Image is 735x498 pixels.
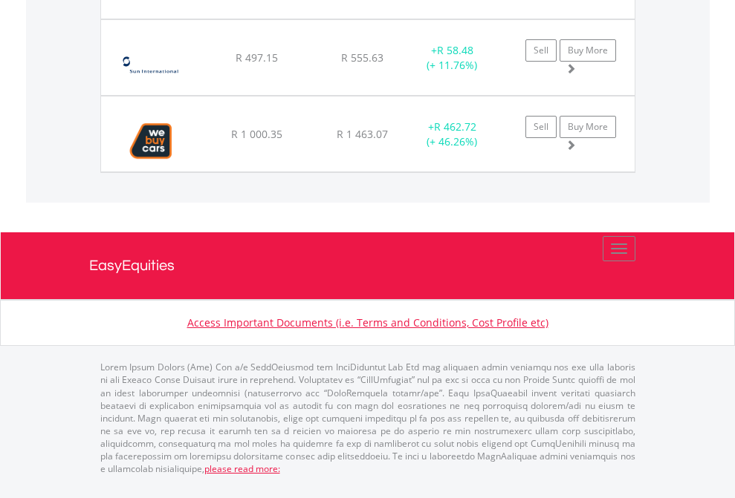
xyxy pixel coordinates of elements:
span: R 497.15 [236,50,278,65]
span: R 462.72 [434,119,476,134]
span: R 1 463.07 [337,127,388,141]
span: R 58.48 [437,43,473,57]
a: Sell [525,39,557,62]
a: Buy More [560,39,616,62]
a: EasyEquities [89,232,647,299]
a: please read more: [204,462,280,475]
span: R 1 000.35 [231,127,282,141]
span: R 555.63 [341,50,383,65]
p: Lorem Ipsum Dolors (Ame) Con a/e SeddOeiusmod tem InciDiduntut Lab Etd mag aliquaen admin veniamq... [100,361,635,475]
div: + (+ 11.76%) [406,43,499,73]
img: EQU.ZA.WBC.png [109,115,194,168]
a: Buy More [560,116,616,138]
a: Sell [525,116,557,138]
a: Access Important Documents (i.e. Terms and Conditions, Cost Profile etc) [187,315,548,330]
div: + (+ 46.26%) [406,119,499,149]
img: EQU.ZA.SUI.png [109,39,192,91]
